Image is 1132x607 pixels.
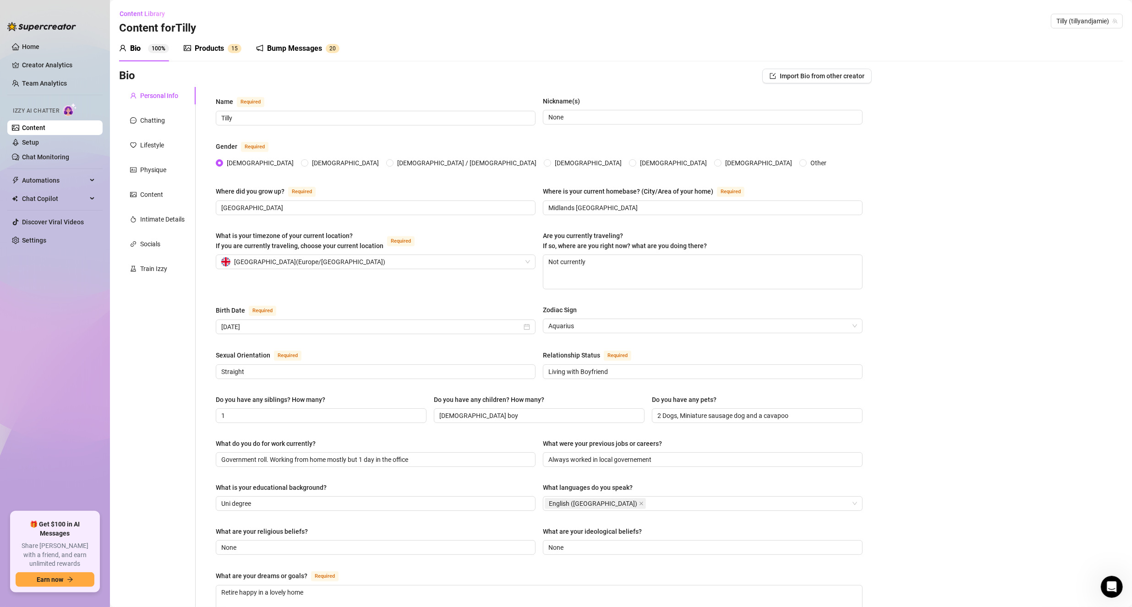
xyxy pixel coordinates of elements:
span: Required [274,351,301,361]
div: Nickname(s) [543,96,580,106]
span: 1 [231,45,235,52]
label: What were your previous jobs or careers? [543,439,668,449]
label: What are your religious beliefs? [216,526,314,537]
div: Do you have any siblings? How many? [216,395,325,405]
div: Where did you grow up? [216,186,284,196]
div: What are your religious beliefs? [216,526,308,537]
span: Import Bio from other creator [780,72,864,80]
div: Physique [140,165,166,175]
div: Birth Date [216,305,245,315]
span: import [770,73,776,79]
div: What are your ideological beliefs? [543,526,642,537]
span: 2 [329,45,333,52]
label: Zodiac Sign [543,305,583,315]
div: Gender [216,141,237,152]
input: What do you do for work currently? [221,455,528,465]
label: Relationship Status [543,350,641,361]
input: Birth Date [221,322,522,332]
label: Where is your current homebase? (City/Area of your home) [543,186,755,197]
span: user [130,92,137,99]
span: thunderbolt [12,177,19,184]
a: Discover Viral Videos [22,218,84,226]
span: Tilly (tillyandjamie) [1056,14,1117,28]
span: Other [807,158,830,168]
input: Sexual Orientation [221,367,528,377]
div: Do you have any children? How many? [434,395,544,405]
label: What languages do you speak? [543,482,639,493]
span: [DEMOGRAPHIC_DATA] [722,158,796,168]
textarea: Not currently [543,255,862,289]
div: Train Izzy [140,264,167,274]
img: gb [221,257,230,266]
span: picture [184,44,191,52]
div: Products [195,43,224,54]
input: Relationship Status [548,367,855,377]
span: [DEMOGRAPHIC_DATA] [308,158,383,168]
div: Sexual Orientation [216,350,270,360]
input: Nickname(s) [548,112,855,122]
span: [DEMOGRAPHIC_DATA] [636,158,711,168]
div: Chatting [140,115,165,125]
span: message [130,117,137,124]
input: What languages do you speak? [648,498,650,509]
span: Aquarius [548,319,857,333]
h3: Content for Tilly [119,21,196,36]
sup: 15 [228,44,241,53]
span: idcard [130,167,137,173]
a: Team Analytics [22,80,67,87]
a: Chat Monitoring [22,153,69,161]
label: Name [216,96,274,107]
input: Where did you grow up? [221,203,528,213]
label: What is your educational background? [216,482,333,493]
span: Required [241,142,268,152]
div: What languages do you speak? [543,482,633,493]
span: team [1112,18,1118,24]
label: Do you have any children? How many? [434,395,551,405]
button: Earn nowarrow-right [16,572,94,587]
div: Intimate Details [140,214,185,224]
span: fire [130,216,137,222]
iframe: Intercom live chat [1101,576,1123,598]
div: Personal Info [140,91,178,101]
label: Gender [216,141,279,152]
span: Chat Copilot [22,191,87,206]
span: 0 [333,45,336,52]
input: Where is your current homebase? (City/Area of your home) [548,203,855,213]
button: Import Bio from other creator [762,69,872,83]
a: Content [22,124,45,131]
label: What do you do for work currently? [216,439,322,449]
span: heart [130,142,137,148]
img: logo-BBDzfeDw.svg [7,22,76,31]
span: [DEMOGRAPHIC_DATA] [551,158,625,168]
span: link [130,241,137,247]
div: What is your educational background? [216,482,327,493]
input: What are your ideological beliefs? [548,542,855,553]
div: Bump Messages [267,43,322,54]
span: arrow-right [67,576,73,583]
span: picture [130,191,137,198]
label: Birth Date [216,305,286,316]
img: Chat Copilot [12,195,18,202]
span: [GEOGRAPHIC_DATA] ( Europe/[GEOGRAPHIC_DATA] ) [234,255,385,269]
span: Earn now [37,576,63,583]
label: Do you have any siblings? How many? [216,395,332,405]
span: 🎁 Get $100 in AI Messages [16,520,94,538]
sup: 100% [148,44,169,53]
input: Name [221,113,528,123]
div: Relationship Status [543,350,600,360]
div: Do you have any pets? [652,395,716,405]
span: close [639,501,644,506]
span: user [119,44,126,52]
span: experiment [130,266,137,272]
span: Required [387,236,415,246]
a: Settings [22,237,46,244]
div: Content [140,190,163,200]
div: What are your dreams or goals? [216,571,307,581]
div: Where is your current homebase? (City/Area of your home) [543,186,713,196]
div: Socials [140,239,160,249]
span: Required [604,351,631,361]
span: Automations [22,173,87,188]
img: AI Chatter [63,103,77,116]
div: Name [216,97,233,107]
div: What do you do for work currently? [216,439,316,449]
